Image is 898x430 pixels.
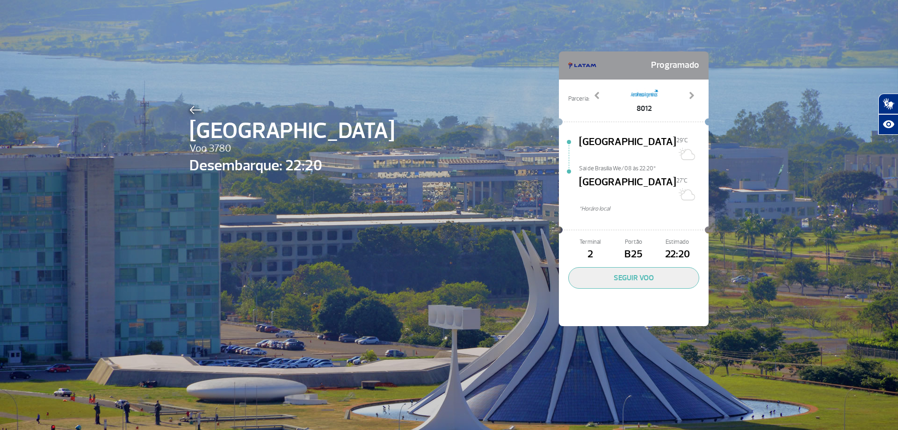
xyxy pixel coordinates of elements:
span: B25 [612,247,655,262]
span: Parceria: [568,95,589,103]
button: Abrir recursos assistivos. [878,114,898,135]
span: 22:20 [656,247,699,262]
span: Terminal [568,238,612,247]
span: [GEOGRAPHIC_DATA] [189,114,395,148]
span: 8012 [630,103,659,114]
span: Portão [612,238,655,247]
span: Sai de Brasília We/08 às 22:20* [579,164,709,171]
span: 27°C [676,177,688,184]
span: [GEOGRAPHIC_DATA] [579,175,676,204]
span: Estimado [656,238,699,247]
img: Sol com muitas nuvens [676,185,695,204]
span: Voo 3780 [189,141,395,157]
span: Desembarque: 22:20 [189,154,395,177]
span: 2 [568,247,612,262]
span: Programado [651,56,699,75]
span: *Horáro local [579,204,709,213]
button: SEGUIR VOO [568,267,699,289]
img: Sol com algumas nuvens [676,145,695,163]
button: Abrir tradutor de língua de sinais. [878,94,898,114]
span: [GEOGRAPHIC_DATA] [579,134,676,164]
div: Plugin de acessibilidade da Hand Talk. [878,94,898,135]
span: 29°C [676,137,688,144]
